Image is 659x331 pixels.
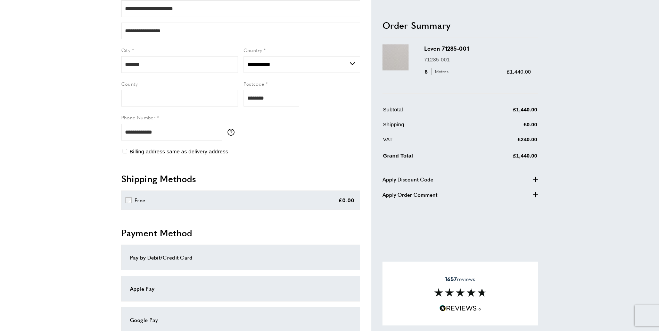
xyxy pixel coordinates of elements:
[123,149,127,153] input: Billing address same as delivery address
[244,46,262,53] span: Country
[434,288,486,297] img: Reviews section
[383,150,468,165] td: Grand Total
[383,120,468,134] td: Shipping
[383,135,468,148] td: VAT
[130,316,352,324] div: Google Pay
[121,46,131,53] span: City
[469,150,537,165] td: £1,440.00
[424,44,531,52] h3: Leven 71285-001
[431,68,450,75] span: Meters
[228,129,238,136] button: More information
[244,80,264,87] span: Postcode
[130,148,228,154] span: Billing address same as delivery address
[469,105,537,119] td: £1,440.00
[121,227,360,239] h2: Payment Method
[130,285,352,293] div: Apple Pay
[134,196,145,204] div: Free
[121,80,138,87] span: County
[469,120,537,134] td: £0.00
[469,135,537,148] td: £240.00
[424,55,531,63] p: 71285-001
[382,44,409,70] img: Leven 71285-001
[445,275,457,283] strong: 1657
[130,253,352,262] div: Pay by Debit/Credit Card
[445,275,475,282] span: reviews
[507,68,531,74] span: £1,440.00
[382,175,433,183] span: Apply Discount Code
[338,196,355,204] div: £0.00
[383,105,468,119] td: Subtotal
[424,67,451,76] div: 8
[121,114,156,121] span: Phone Number
[382,19,538,31] h2: Order Summary
[382,190,437,198] span: Apply Order Comment
[439,305,481,312] img: Reviews.io 5 stars
[121,172,360,185] h2: Shipping Methods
